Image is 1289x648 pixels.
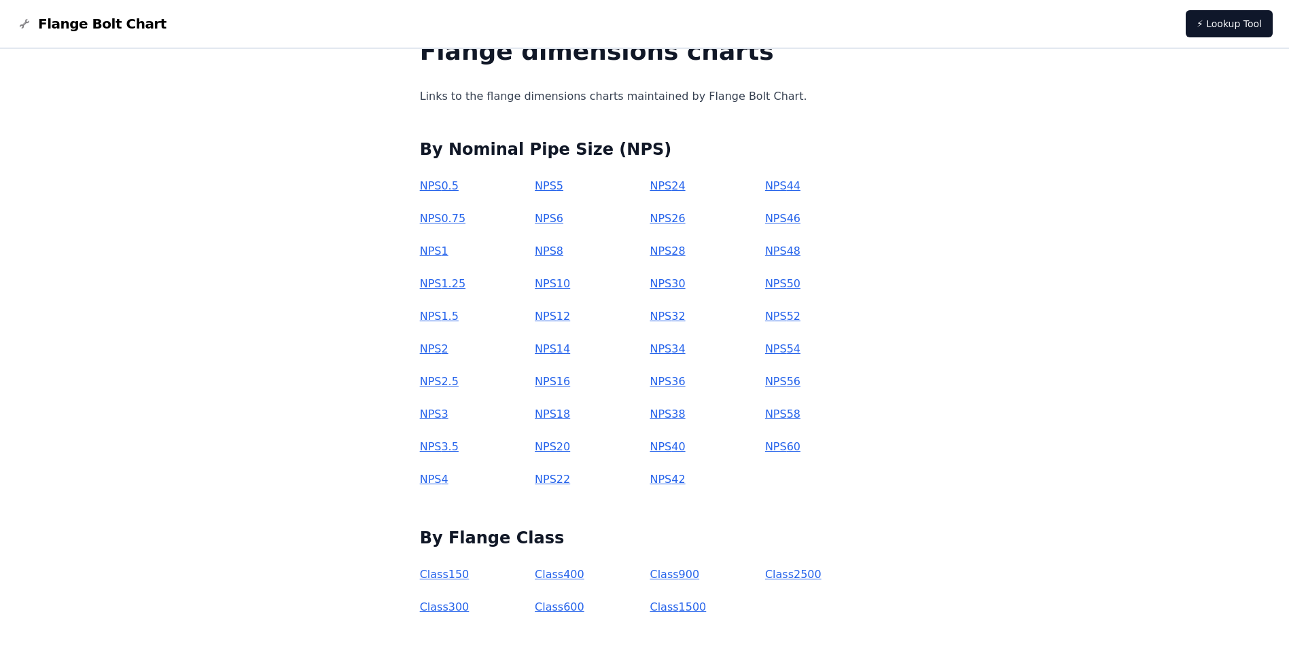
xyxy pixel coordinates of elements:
a: NPS50 [765,277,800,290]
a: NPS1.5 [420,310,459,323]
a: NPS40 [650,440,685,453]
a: Class1500 [650,600,706,613]
a: NPS26 [650,212,685,225]
a: NPS58 [765,408,800,420]
a: NPS46 [765,212,800,225]
a: NPS44 [765,179,800,192]
h2: By Flange Class [420,527,870,549]
a: NPS3.5 [420,440,459,453]
a: NPS34 [650,342,685,355]
h1: Flange dimensions charts [420,38,870,65]
a: NPS12 [535,310,570,323]
a: NPS48 [765,245,800,257]
a: NPS24 [650,179,685,192]
a: NPS38 [650,408,685,420]
p: Links to the flange dimensions charts maintained by Flange Bolt Chart. [420,87,870,106]
h2: By Nominal Pipe Size (NPS) [420,139,870,160]
a: NPS10 [535,277,570,290]
a: NPS0.5 [420,179,459,192]
a: NPS52 [765,310,800,323]
a: Class300 [420,600,470,613]
a: Class150 [420,568,470,581]
a: NPS28 [650,245,685,257]
a: NPS5 [535,179,563,192]
a: NPS3 [420,408,448,420]
a: Class400 [535,568,584,581]
a: NPS1.25 [420,277,465,290]
a: NPS36 [650,375,685,388]
a: NPS6 [535,212,563,225]
a: NPS60 [765,440,800,453]
a: Class900 [650,568,699,581]
span: Flange Bolt Chart [38,14,166,33]
a: NPS0.75 [420,212,465,225]
a: NPS22 [535,473,570,486]
a: NPS32 [650,310,685,323]
a: NPS20 [535,440,570,453]
a: NPS30 [650,277,685,290]
a: NPS8 [535,245,563,257]
img: Flange Bolt Chart Logo [16,16,33,32]
a: NPS18 [535,408,570,420]
a: NPS4 [420,473,448,486]
a: NPS16 [535,375,570,388]
a: Flange Bolt Chart LogoFlange Bolt Chart [16,14,166,33]
a: NPS2 [420,342,448,355]
a: Class600 [535,600,584,613]
a: NPS42 [650,473,685,486]
a: NPS1 [420,245,448,257]
a: ⚡ Lookup Tool [1186,10,1273,37]
a: NPS56 [765,375,800,388]
a: NPS2.5 [420,375,459,388]
a: NPS54 [765,342,800,355]
a: Class2500 [765,568,822,581]
a: NPS14 [535,342,570,355]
